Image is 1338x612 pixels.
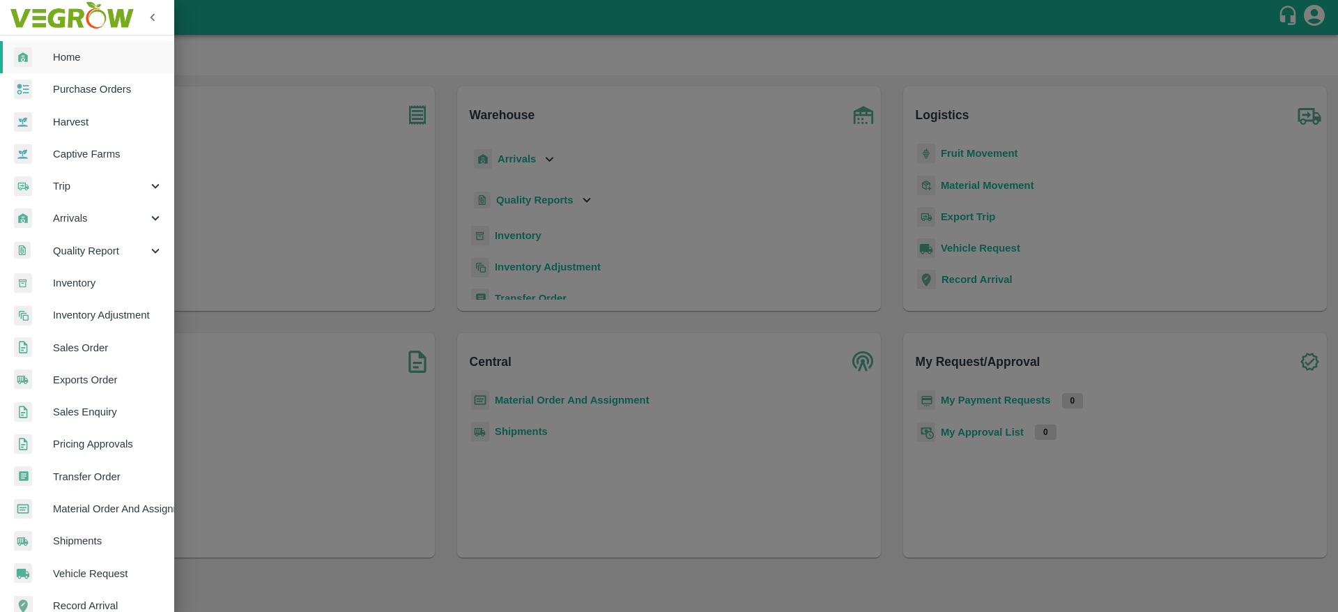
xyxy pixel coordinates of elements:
[14,305,32,326] img: inventory
[53,307,163,323] span: Inventory Adjustment
[53,501,163,517] span: Material Order And Assignment
[53,178,148,194] span: Trip
[14,337,32,358] img: sales
[14,176,32,197] img: delivery
[14,79,32,100] img: reciept
[53,372,163,388] span: Exports Order
[53,436,163,452] span: Pricing Approvals
[14,563,32,583] img: vehicle
[53,404,163,420] span: Sales Enquiry
[14,531,32,551] img: shipments
[14,402,32,422] img: sales
[14,273,32,293] img: whInventory
[14,144,32,165] img: harvest
[53,146,163,162] span: Captive Farms
[14,208,32,229] img: whArrival
[53,114,163,130] span: Harvest
[14,499,32,519] img: centralMaterial
[53,49,163,65] span: Home
[53,275,163,291] span: Inventory
[53,469,163,484] span: Transfer Order
[14,466,32,487] img: whTransfer
[14,242,31,259] img: qualityReport
[53,243,148,259] span: Quality Report
[53,533,163,549] span: Shipments
[53,566,163,581] span: Vehicle Request
[14,112,32,132] img: harvest
[53,340,163,355] span: Sales Order
[14,434,32,454] img: sales
[53,82,163,97] span: Purchase Orders
[14,47,32,68] img: whArrival
[14,369,32,390] img: shipments
[53,211,148,226] span: Arrivals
